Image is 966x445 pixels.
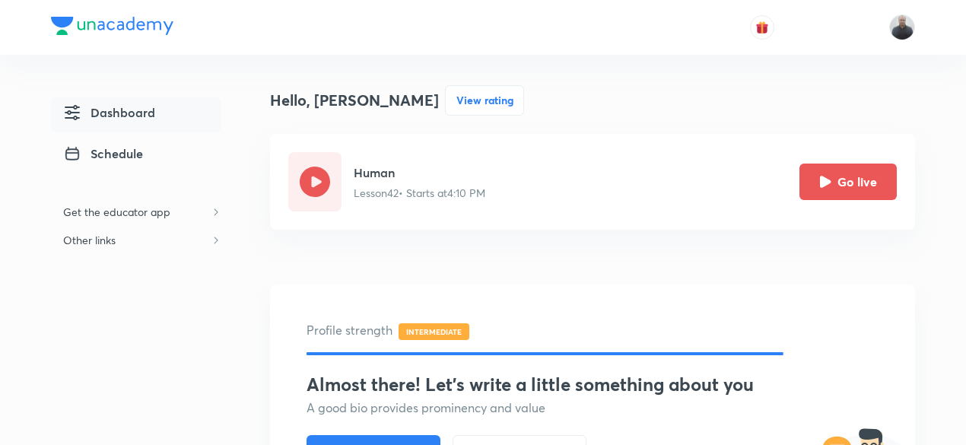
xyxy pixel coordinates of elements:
[51,138,221,173] a: Schedule
[399,323,469,340] span: INTERMEDIATE
[51,17,173,39] a: Company Logo
[307,321,879,340] h5: Profile strength
[354,185,485,201] p: Lesson 42 • Starts at 4:10 PM
[889,14,915,40] img: Mukesh Sharma
[63,103,155,122] span: Dashboard
[63,145,143,163] span: Schedule
[270,89,439,112] h4: Hello, [PERSON_NAME]
[354,164,485,182] h5: Human
[51,226,128,254] h6: Other links
[51,17,173,35] img: Company Logo
[799,164,897,200] button: Go live
[51,97,221,132] a: Dashboard
[445,85,524,116] button: View rating
[51,198,183,226] h6: Get the educator app
[307,373,879,396] h3: Almost there! Let's write a little something about you
[307,399,879,417] h5: A good bio provides prominency and value
[750,15,774,40] button: avatar
[755,21,769,34] img: avatar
